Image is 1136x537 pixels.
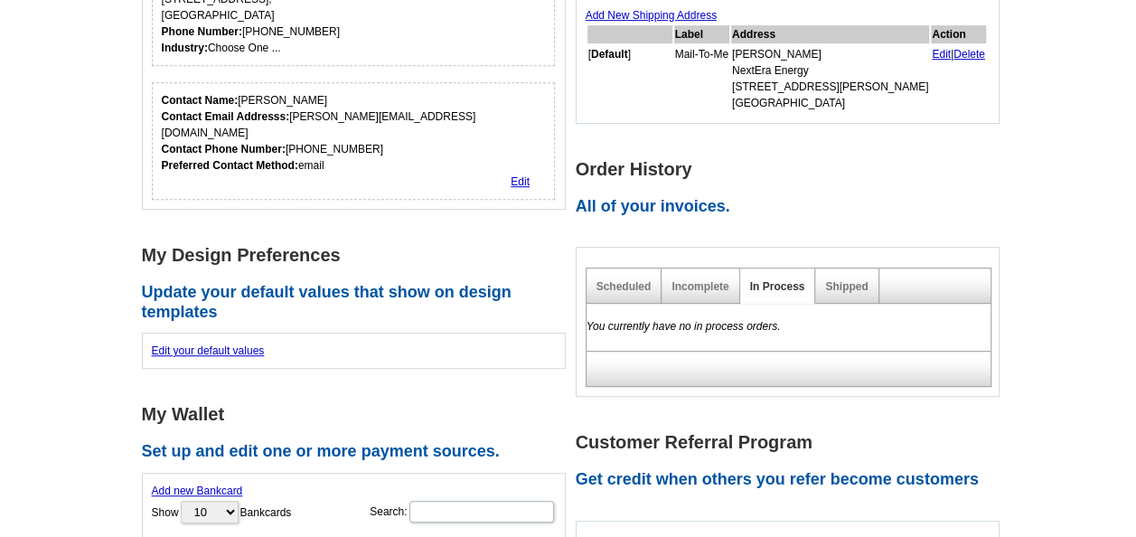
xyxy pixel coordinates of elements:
select: ShowBankcards [181,501,239,523]
div: Who should we contact regarding order issues? [152,82,556,200]
td: Mail-To-Me [674,45,729,112]
a: In Process [750,280,805,293]
td: [ ] [587,45,672,112]
strong: Contact Name: [162,94,239,107]
h1: My Wallet [142,405,576,424]
td: | [931,45,986,112]
em: You currently have no in process orders. [587,320,781,333]
h2: Update your default values that show on design templates [142,283,576,322]
a: Add new Bankcard [152,485,243,497]
a: Scheduled [596,280,652,293]
strong: Contact Email Addresss: [162,110,290,123]
strong: Contact Phone Number: [162,143,286,155]
h1: Order History [576,160,1009,179]
h2: All of your invoices. [576,197,1009,217]
strong: Industry: [162,42,208,54]
a: Delete [953,48,985,61]
td: [PERSON_NAME] NextEra Energy [STREET_ADDRESS][PERSON_NAME] [GEOGRAPHIC_DATA] [731,45,929,112]
h1: My Design Preferences [142,246,576,265]
th: Address [731,25,929,43]
a: Incomplete [671,280,728,293]
b: Default [591,48,628,61]
a: Edit [511,175,530,188]
label: Search: [370,499,555,524]
div: [PERSON_NAME] [PERSON_NAME][EMAIL_ADDRESS][DOMAIN_NAME] [PHONE_NUMBER] email [162,92,546,174]
th: Label [674,25,729,43]
h2: Set up and edit one or more payment sources. [142,442,576,462]
input: Search: [409,501,554,523]
strong: Phone Number: [162,25,242,38]
strong: Preferred Contact Method: [162,159,298,172]
a: Edit [932,48,951,61]
h2: Get credit when others you refer become customers [576,470,1009,490]
a: Shipped [825,280,868,293]
h1: Customer Referral Program [576,433,1009,452]
a: Add New Shipping Address [586,9,717,22]
th: Action [931,25,986,43]
a: Edit your default values [152,344,265,357]
label: Show Bankcards [152,499,292,525]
